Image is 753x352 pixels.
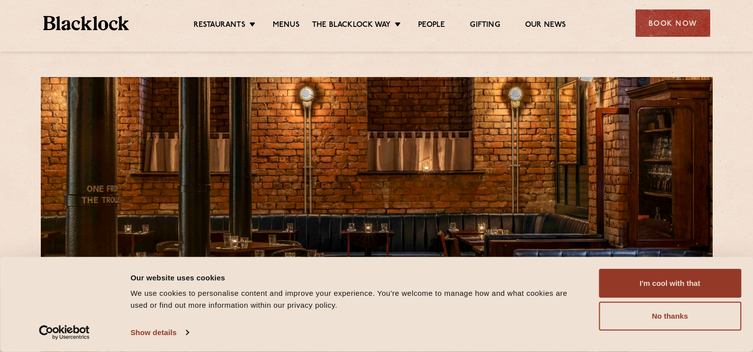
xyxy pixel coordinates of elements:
a: Gifting [470,20,500,31]
a: Menus [273,20,300,31]
button: No thanks [599,302,741,331]
img: BL_Textured_Logo-footer-cropped.svg [43,16,129,30]
a: The Blacklock Way [312,20,391,31]
div: We use cookies to personalise content and improve your experience. You're welcome to manage how a... [130,287,576,311]
a: People [418,20,445,31]
a: Our News [525,20,566,31]
a: Usercentrics Cookiebot - opens in a new window [21,325,108,340]
a: Restaurants [194,20,245,31]
button: I'm cool with that [599,269,741,298]
a: Show details [130,325,188,340]
div: Book Now [636,9,710,37]
div: Our website uses cookies [130,271,576,283]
